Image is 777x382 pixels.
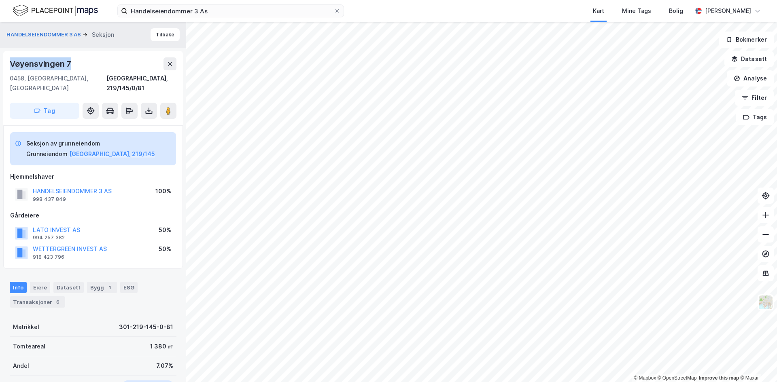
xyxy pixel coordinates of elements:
[127,5,334,17] input: Søk på adresse, matrikkel, gårdeiere, leietakere eller personer
[758,295,773,310] img: Z
[10,172,176,182] div: Hjemmelshaver
[33,254,64,260] div: 918 423 796
[119,322,173,332] div: 301-219-145-0-81
[92,30,114,40] div: Seksjon
[719,32,774,48] button: Bokmerker
[6,31,83,39] button: HANDELSEIENDOMMER 3 AS
[10,282,27,293] div: Info
[737,343,777,382] iframe: Chat Widget
[727,70,774,87] button: Analyse
[737,343,777,382] div: Kontrollprogram for chat
[33,196,66,203] div: 998 437 849
[658,375,697,381] a: OpenStreetMap
[150,342,173,351] div: 1 380 ㎡
[33,234,65,241] div: 994 257 382
[13,4,98,18] img: logo.f888ab2527a4732fd821a326f86c7f29.svg
[69,149,155,159] button: [GEOGRAPHIC_DATA], 219/145
[159,225,171,235] div: 50%
[26,139,155,148] div: Seksjon av grunneiendom
[30,282,50,293] div: Eiere
[13,322,39,332] div: Matrikkel
[724,51,774,67] button: Datasett
[593,6,604,16] div: Kart
[151,28,180,41] button: Tilbake
[10,57,73,70] div: Vøyensvingen 7
[10,211,176,220] div: Gårdeiere
[10,74,106,93] div: 0458, [GEOGRAPHIC_DATA], [GEOGRAPHIC_DATA]
[705,6,751,16] div: [PERSON_NAME]
[87,282,117,293] div: Bygg
[13,361,29,371] div: Andel
[10,296,65,308] div: Transaksjoner
[10,103,79,119] button: Tag
[106,283,114,291] div: 1
[634,375,656,381] a: Mapbox
[736,109,774,125] button: Tags
[669,6,683,16] div: Bolig
[54,298,62,306] div: 6
[159,244,171,254] div: 50%
[622,6,651,16] div: Mine Tags
[53,282,84,293] div: Datasett
[26,149,68,159] div: Grunneiendom
[13,342,45,351] div: Tomteareal
[735,90,774,106] button: Filter
[156,361,173,371] div: 7.07%
[120,282,138,293] div: ESG
[106,74,176,93] div: [GEOGRAPHIC_DATA], 219/145/0/81
[155,186,171,196] div: 100%
[699,375,739,381] a: Improve this map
